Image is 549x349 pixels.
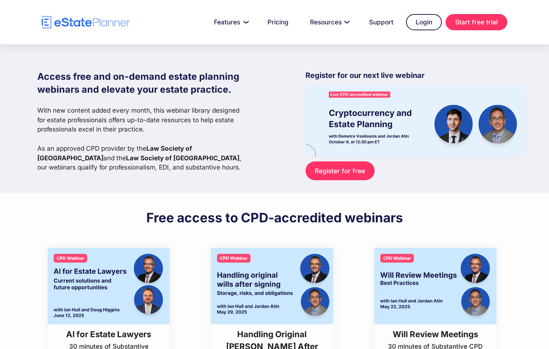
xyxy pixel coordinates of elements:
[306,161,375,180] a: Register for free
[58,328,160,340] h3: AI for Estate Lawyers
[385,328,487,340] h3: Will Review Meetings
[37,106,247,172] p: With new content added every month, this webinar library designed for estate professionals offers...
[406,14,442,30] a: Login
[37,70,247,96] h1: Access free and on-demand estate planning webinars and elevate your estate practice.
[301,15,357,30] a: Resources
[259,15,297,30] a: Pricing
[126,154,239,162] strong: Law Society of [GEOGRAPHIC_DATA]
[446,14,507,30] a: Start free trial
[205,15,255,30] a: Features
[360,15,402,30] a: Support
[42,16,130,29] a: home
[146,209,403,226] h2: Free access to CPD-accredited webinars
[37,144,192,162] strong: Law Society of [GEOGRAPHIC_DATA]
[306,70,525,84] p: Register for our next live webinar
[306,84,525,156] img: eState Academy webinar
